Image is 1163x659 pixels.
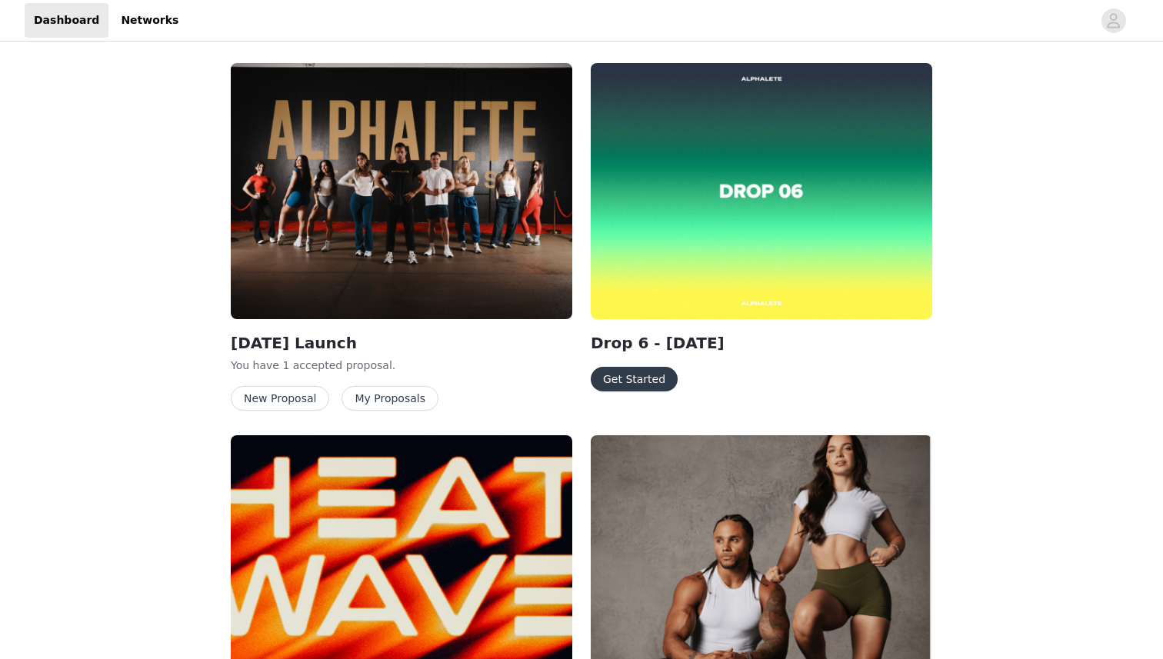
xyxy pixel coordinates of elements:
h2: Drop 6 - [DATE] [591,331,932,354]
h2: [DATE] Launch [231,331,572,354]
a: Networks [112,3,188,38]
button: Get Started [591,367,678,391]
button: My Proposals [342,386,438,411]
a: Dashboard [25,3,108,38]
img: Alphalete Athletics [231,63,572,319]
div: avatar [1106,8,1121,33]
img: Alphalete Retail [591,63,932,319]
button: New Proposal [231,386,329,411]
p: You have 1 accepted proposal . [231,358,572,374]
